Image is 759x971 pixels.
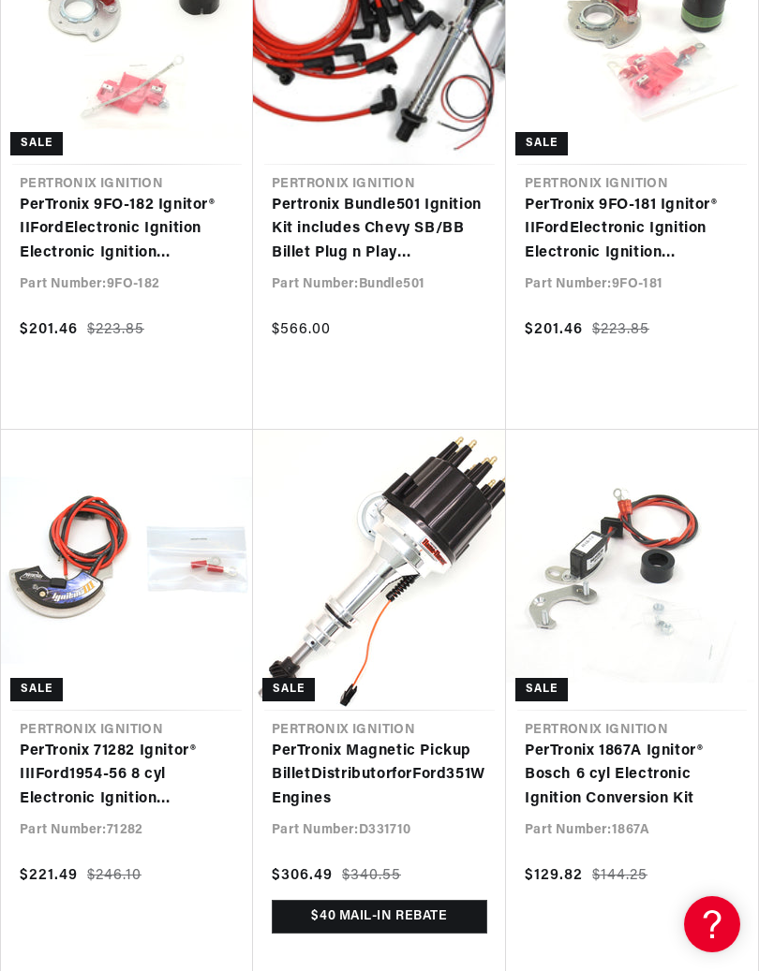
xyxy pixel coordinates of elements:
[525,740,739,812] a: PerTronix 1867A Ignitor® Bosch 6 cyl Electronic Ignition Conversion Kit
[20,740,234,812] a: PerTronix 71282 Ignitor® IIIFord1954-56 8 cyl Electronic Ignition Conversion Kit
[525,194,739,266] a: PerTronix 9FO-181 Ignitor® IIFordElectronic Ignition Electronic Ignition Conversion Kit
[20,194,234,266] a: PerTronix 9FO-182 Ignitor® IIFordElectronic Ignition Electronic Ignition Conversion Kit
[272,740,487,812] a: PerTronix Magnetic Pickup BilletDistributorforFord351W Engines
[272,194,487,266] a: Pertronix Bundle501 Ignition Kit includes Chevy SB/BB Billet Plug n Play Marinewith Red [DEMOGRAP...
